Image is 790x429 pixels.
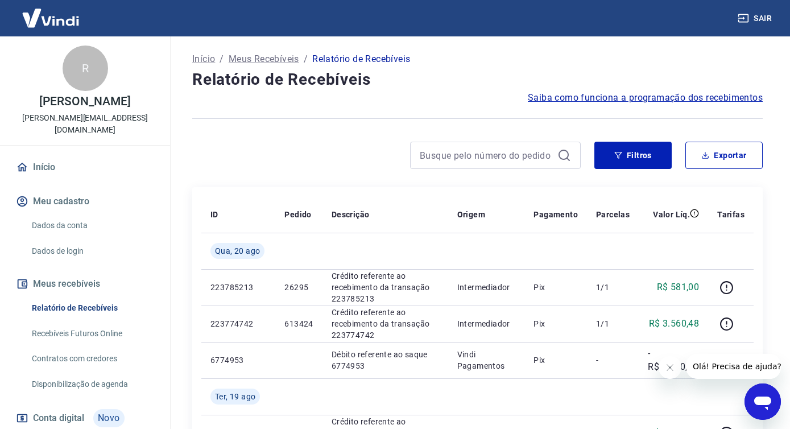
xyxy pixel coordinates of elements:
[735,8,776,29] button: Sair
[332,209,370,220] p: Descrição
[229,52,299,66] a: Meus Recebíveis
[594,142,672,169] button: Filtros
[649,317,699,331] p: R$ 3.560,48
[192,52,215,66] a: Início
[420,147,553,164] input: Busque pelo número do pedido
[596,354,630,366] p: -
[215,245,260,257] span: Qua, 20 ago
[332,349,439,372] p: Débito referente ao saque 6774953
[304,52,308,66] p: /
[220,52,224,66] p: /
[686,354,781,379] iframe: Mensagem da empresa
[596,318,630,329] p: 1/1
[457,349,516,372] p: Vindi Pagamentos
[27,322,156,345] a: Recebíveis Futuros Online
[685,142,763,169] button: Exportar
[14,189,156,214] button: Meu cadastro
[210,282,266,293] p: 223785213
[528,91,763,105] a: Saiba como funciona a programação dos recebimentos
[457,318,516,329] p: Intermediador
[596,282,630,293] p: 1/1
[648,346,699,374] p: -R$ 3.560,48
[284,209,311,220] p: Pedido
[14,1,88,35] img: Vindi
[27,214,156,237] a: Dados da conta
[27,347,156,370] a: Contratos com credores
[596,209,630,220] p: Parcelas
[27,240,156,263] a: Dados de login
[533,318,578,329] p: Pix
[457,282,516,293] p: Intermediador
[659,356,681,379] iframe: Fechar mensagem
[744,383,781,420] iframe: Botão para abrir a janela de mensagens
[7,8,96,17] span: Olá! Precisa de ajuda?
[717,209,744,220] p: Tarifas
[14,271,156,296] button: Meus recebíveis
[533,209,578,220] p: Pagamento
[533,282,578,293] p: Pix
[457,209,485,220] p: Origem
[284,318,313,329] p: 613424
[192,68,763,91] h4: Relatório de Recebíveis
[215,391,255,402] span: Ter, 19 ago
[27,296,156,320] a: Relatório de Recebíveis
[533,354,578,366] p: Pix
[93,409,125,427] span: Novo
[210,318,266,329] p: 223774742
[33,410,84,426] span: Conta digital
[332,307,439,341] p: Crédito referente ao recebimento da transação 223774742
[210,354,266,366] p: 6774953
[14,155,156,180] a: Início
[39,96,130,108] p: [PERSON_NAME]
[332,270,439,304] p: Crédito referente ao recebimento da transação 223785213
[657,280,700,294] p: R$ 581,00
[27,373,156,396] a: Disponibilização de agenda
[312,52,410,66] p: Relatório de Recebíveis
[63,46,108,91] div: R
[210,209,218,220] p: ID
[284,282,313,293] p: 26295
[653,209,690,220] p: Valor Líq.
[9,112,161,136] p: [PERSON_NAME][EMAIL_ADDRESS][DOMAIN_NAME]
